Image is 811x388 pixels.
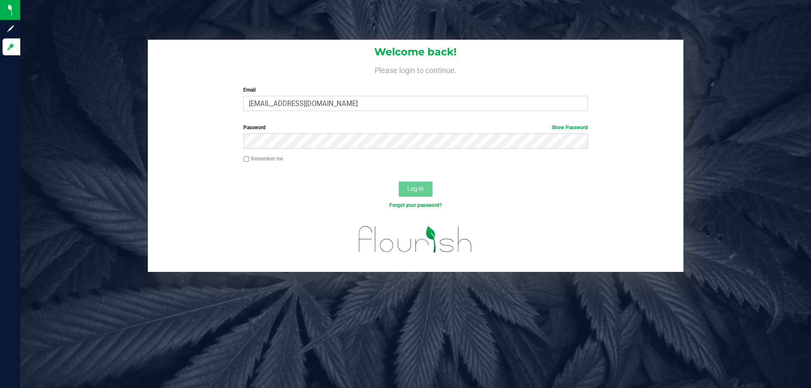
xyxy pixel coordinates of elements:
[148,46,683,57] h1: Welcome back!
[243,156,249,162] input: Remember me
[243,125,266,130] span: Password
[552,125,588,130] a: Show Password
[389,202,442,208] a: Forgot your password?
[6,24,15,33] inline-svg: Sign up
[399,182,433,197] button: Log In
[6,43,15,51] inline-svg: Log in
[407,185,424,192] span: Log In
[348,218,482,261] img: flourish_logo.svg
[148,64,683,74] h4: Please login to continue.
[243,155,283,163] label: Remember me
[243,86,588,94] label: Email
